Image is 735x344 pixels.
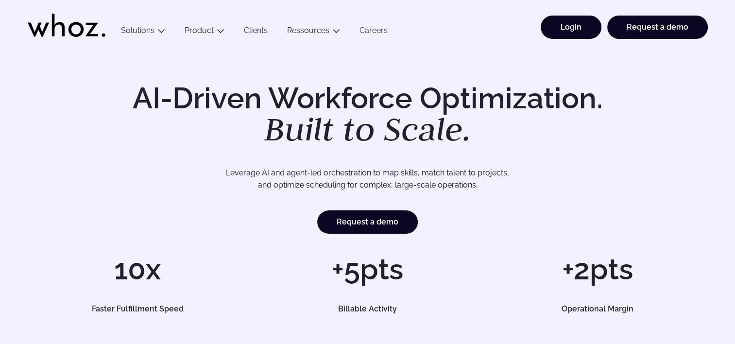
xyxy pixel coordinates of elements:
h1: +2pts [487,255,707,284]
a: Request a demo [607,16,708,39]
h5: Faster Fulfillment Speed [38,305,237,313]
a: Login [541,16,601,39]
a: Ressources [287,26,329,35]
a: Request a demo [317,210,418,234]
a: Product [185,26,214,35]
em: Built to Scale. [264,107,471,150]
h5: Operational Margin [498,305,697,313]
iframe: Chatbot [671,280,721,330]
button: Solutions [111,26,175,39]
button: Ressources [277,26,350,39]
h1: 10x [28,255,248,284]
button: Product [175,26,234,39]
p: Leverage AI and agent-led orchestration to map skills, match talent to projects, and optimize sch... [62,167,674,191]
a: Clients [234,26,277,39]
h1: AI-Driven Workforce Optimization. [119,84,616,146]
h5: Billable Activity [269,305,467,313]
h1: +5pts [257,255,478,284]
a: Careers [350,26,397,39]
